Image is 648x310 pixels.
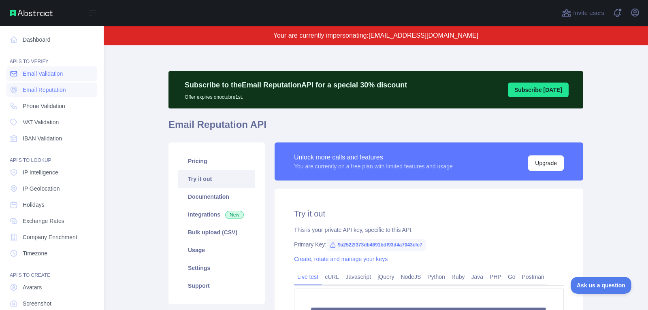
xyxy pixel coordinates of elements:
a: IP Geolocation [6,181,97,196]
h2: Try it out [294,208,564,219]
a: cURL [322,270,342,283]
span: Company Enrichment [23,233,77,241]
a: Timezone [6,246,97,261]
img: Abstract API [10,10,53,16]
a: Bulk upload (CSV) [178,223,255,241]
span: [EMAIL_ADDRESS][DOMAIN_NAME] [369,32,478,39]
a: Email Validation [6,66,97,81]
a: Phone Validation [6,99,97,113]
span: Email Validation [23,70,63,78]
div: Unlock more calls and features [294,153,453,162]
a: Exchange Rates [6,214,97,228]
a: Avatars [6,280,97,295]
a: Go [505,270,519,283]
a: Java [468,270,487,283]
div: API'S TO CREATE [6,262,97,278]
a: Documentation [178,188,255,206]
a: Email Reputation [6,83,97,97]
a: Live test [294,270,322,283]
a: VAT Validation [6,115,97,130]
span: VAT Validation [23,118,59,126]
a: Settings [178,259,255,277]
div: API'S TO VERIFY [6,49,97,65]
span: Exchange Rates [23,217,64,225]
button: Subscribe [DATE] [508,83,569,97]
button: Upgrade [528,155,564,171]
a: Javascript [342,270,374,283]
a: Python [424,270,448,283]
a: Integrations New [178,206,255,223]
span: Holidays [23,201,45,209]
div: This is your private API key, specific to this API. [294,226,564,234]
h1: Email Reputation API [168,118,583,138]
a: Postman [519,270,548,283]
div: API'S TO LOOKUP [6,147,97,163]
a: jQuery [374,270,397,283]
a: Dashboard [6,32,97,47]
span: New [225,211,244,219]
span: Email Reputation [23,86,66,94]
span: Invite users [573,8,604,18]
a: Ruby [448,270,468,283]
span: IP Geolocation [23,185,60,193]
a: IBAN Validation [6,131,97,146]
p: Subscribe to the Email Reputation API for a special 30 % discount [185,79,407,91]
span: Your are currently impersonating: [273,32,369,39]
div: Primary Key: [294,240,564,248]
a: PHP [486,270,505,283]
span: Screenshot [23,299,51,308]
p: Offer expires on octubre 1st. [185,91,407,100]
iframe: Toggle Customer Support [571,277,632,294]
span: IP Intelligence [23,168,58,176]
a: Try it out [178,170,255,188]
span: Phone Validation [23,102,65,110]
a: Create, rotate and manage your keys [294,256,388,262]
span: 9a2522f373db4691bdf93d4a7043cfe7 [326,239,426,251]
a: Company Enrichment [6,230,97,244]
button: Invite users [560,6,606,19]
div: You are currently on a free plan with limited features and usage [294,162,453,170]
span: Timezone [23,249,47,257]
a: NodeJS [397,270,424,283]
a: Holidays [6,197,97,212]
a: Usage [178,241,255,259]
a: IP Intelligence [6,165,97,180]
a: Pricing [178,152,255,170]
a: Support [178,277,255,295]
span: IBAN Validation [23,134,62,142]
span: Avatars [23,283,42,291]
